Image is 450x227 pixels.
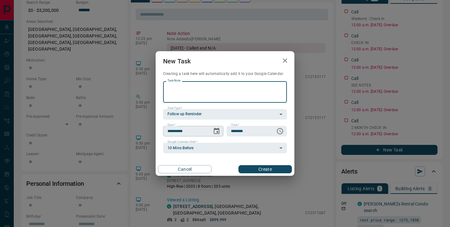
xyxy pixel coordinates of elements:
[163,71,287,76] p: Creating a task here will automatically add it to your Google Calendar.
[238,165,292,173] button: Create
[167,140,197,144] label: Google Calendar Alert
[167,123,175,127] label: Date
[167,79,180,83] label: Task Note
[231,123,239,127] label: Time
[274,125,286,137] button: Choose time, selected time is 6:00 AM
[158,165,212,173] button: Cancel
[163,143,287,153] div: 10 Mins Before
[210,125,223,137] button: Choose date, selected date is Sep 16, 2025
[156,51,198,71] h2: New Task
[163,109,287,120] div: Follow up Reminder
[167,106,182,110] label: Task Type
